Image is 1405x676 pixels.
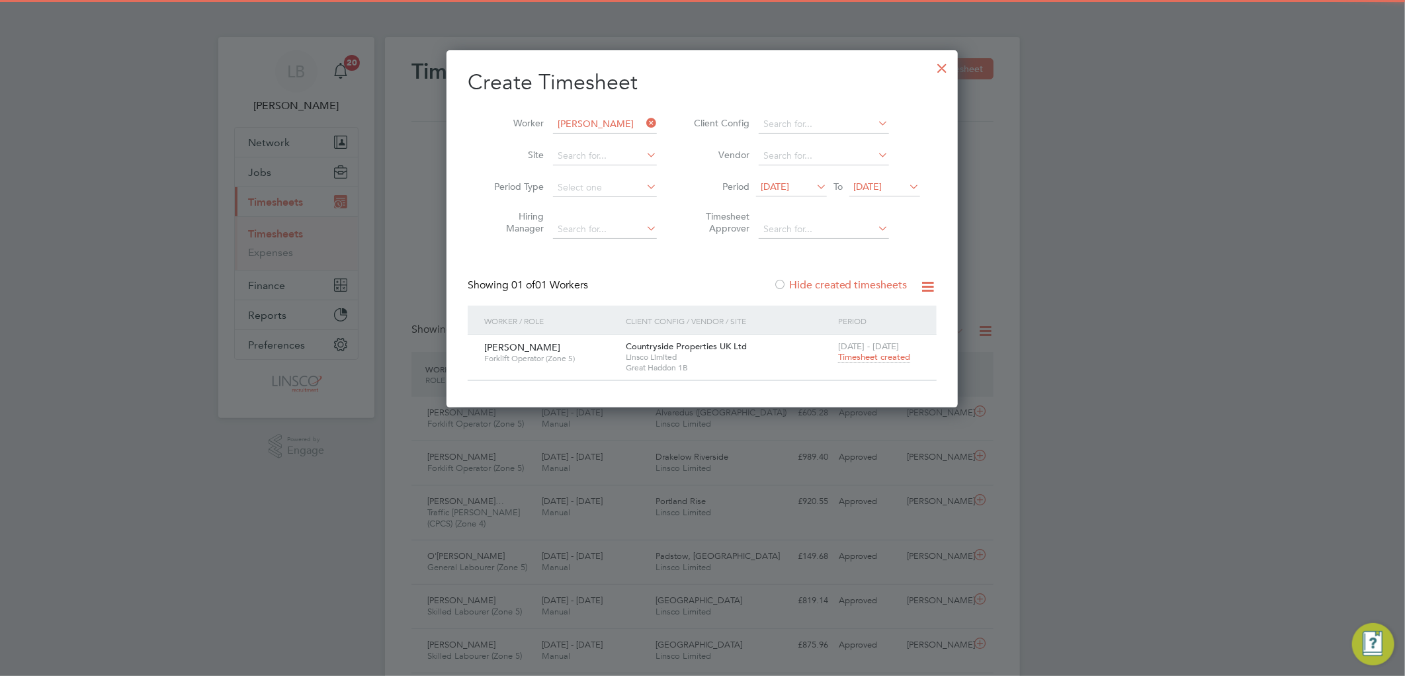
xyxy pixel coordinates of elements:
label: Hide created timesheets [773,278,908,292]
span: To [830,178,847,195]
span: Countryside Properties UK Ltd [626,341,747,352]
span: [DATE] [761,181,789,192]
span: Forklift Operator (Zone 5) [484,353,616,364]
span: [DATE] - [DATE] [838,341,899,352]
label: Period [690,181,749,192]
input: Search for... [553,147,657,165]
label: Vendor [690,149,749,161]
div: Period [835,306,923,336]
input: Search for... [553,115,657,134]
span: [PERSON_NAME] [484,341,560,353]
span: 01 Workers [511,278,588,292]
span: Timesheet created [838,351,910,363]
button: Engage Resource Center [1352,623,1394,665]
input: Search for... [759,115,889,134]
label: Client Config [690,117,749,129]
input: Search for... [553,220,657,239]
div: Showing [468,278,591,292]
label: Timesheet Approver [690,210,749,234]
span: Linsco Limited [626,352,831,362]
label: Hiring Manager [484,210,544,234]
div: Worker / Role [481,306,622,336]
label: Site [484,149,544,161]
label: Period Type [484,181,544,192]
input: Search for... [759,220,889,239]
span: Great Haddon 1B [626,362,831,373]
h2: Create Timesheet [468,69,937,97]
span: [DATE] [854,181,882,192]
span: 01 of [511,278,535,292]
label: Worker [484,117,544,129]
input: Select one [553,179,657,197]
input: Search for... [759,147,889,165]
div: Client Config / Vendor / Site [622,306,835,336]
